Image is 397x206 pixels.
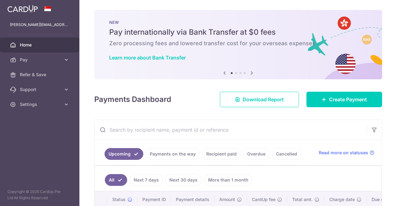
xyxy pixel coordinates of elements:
span: Total amt. [292,196,313,203]
a: Payments on the way [146,148,200,160]
input: Search by recipient name, payment id or reference [95,120,367,140]
span: Support [20,86,61,93]
p: NEW [109,20,367,25]
a: Next 7 days [130,174,163,186]
a: More than 1 month [204,174,252,186]
a: Learn more about Bank Transfer [109,55,186,61]
a: Create Payment [306,92,382,107]
img: Bank transfer banner [94,10,382,79]
span: Home [20,42,61,48]
span: Charge date [329,196,355,203]
span: CardUp fee [252,196,275,203]
span: Refer & Save [20,72,61,78]
span: Amount [219,196,235,203]
span: Settings [20,101,61,107]
a: Cancelled [272,148,301,160]
span: Status [112,196,126,203]
img: CardUp [7,5,38,12]
span: Pay [20,57,61,63]
p: [PERSON_NAME][EMAIL_ADDRESS][DOMAIN_NAME] [10,22,69,28]
h4: Payments Dashboard [94,94,171,105]
a: All [105,174,127,186]
span: Download Report [243,96,284,103]
iframe: Opens a widget where you can find more information [357,187,391,203]
h5: Pay internationally via Bank Transfer at $0 fees [109,27,367,37]
a: Read more on statuses [319,150,374,156]
a: Recipient paid [202,148,241,160]
a: Download Report [220,92,299,107]
span: Create Payment [329,96,367,103]
span: Read more on statuses [319,150,368,156]
h6: Zero processing fees and lowered transfer cost for your overseas expenses [109,40,367,47]
a: Upcoming [105,148,143,160]
a: Next 30 days [165,174,202,186]
a: Overdue [243,148,270,160]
